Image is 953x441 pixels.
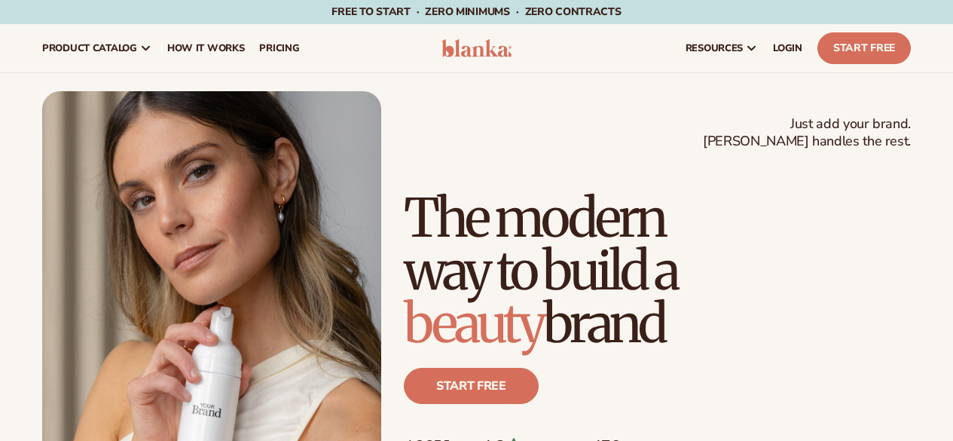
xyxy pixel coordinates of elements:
[160,24,252,72] a: How It Works
[773,42,802,54] span: LOGIN
[35,24,160,72] a: product catalog
[404,368,539,404] a: Start free
[331,5,621,19] span: Free to start · ZERO minimums · ZERO contracts
[765,24,810,72] a: LOGIN
[404,191,911,350] h1: The modern way to build a brand
[441,39,512,57] img: logo
[686,42,743,54] span: resources
[817,32,911,64] a: Start Free
[167,42,245,54] span: How It Works
[259,42,299,54] span: pricing
[703,115,911,151] span: Just add your brand. [PERSON_NAME] handles the rest.
[678,24,765,72] a: resources
[404,290,543,357] span: beauty
[252,24,307,72] a: pricing
[42,42,137,54] span: product catalog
